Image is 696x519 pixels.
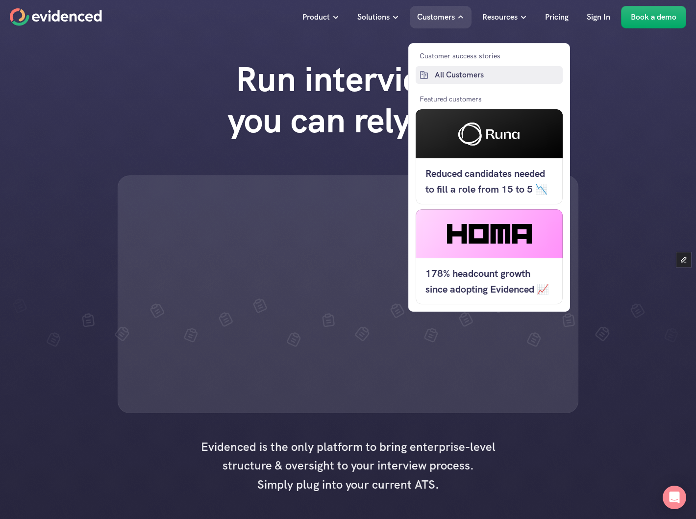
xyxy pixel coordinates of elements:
[545,11,569,24] p: Pricing
[425,266,553,297] h5: 178% headcount growth since adopting Evidenced 📈
[196,438,500,494] h4: Evidenced is the only platform to bring enterprise-level structure & oversight to your interview ...
[208,59,488,141] h1: Run interviews you can rely on.
[425,166,553,197] h5: Reduced candidates needed to fill a role from 15 to 5 📉
[420,94,482,104] p: Featured customers
[538,6,576,28] a: Pricing
[302,11,330,24] p: Product
[10,8,102,26] a: Home
[416,209,563,304] a: 178% headcount growth since adopting Evidenced 📈
[482,11,518,24] p: Resources
[357,11,390,24] p: Solutions
[676,252,691,267] button: Edit Framer Content
[621,6,686,28] a: Book a demo
[663,486,686,509] div: Open Intercom Messenger
[420,50,500,61] p: Customer success stories
[416,109,563,204] a: Reduced candidates needed to fill a role from 15 to 5 📉
[579,6,618,28] a: Sign In
[416,66,563,84] a: All Customers
[417,11,455,24] p: Customers
[631,11,676,24] p: Book a demo
[435,69,560,81] p: All Customers
[587,11,610,24] p: Sign In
